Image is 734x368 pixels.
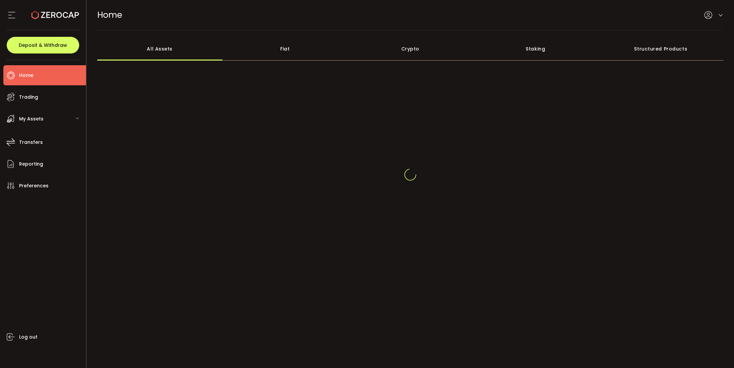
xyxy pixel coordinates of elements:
[19,43,67,48] span: Deposit & Withdraw
[222,37,348,61] div: Fiat
[19,137,43,147] span: Transfers
[19,181,48,191] span: Preferences
[97,9,122,21] span: Home
[19,159,43,169] span: Reporting
[598,37,724,61] div: Structured Products
[19,114,43,124] span: My Assets
[19,332,37,342] span: Log out
[473,37,598,61] div: Staking
[19,92,38,102] span: Trading
[7,37,79,54] button: Deposit & Withdraw
[19,71,33,80] span: Home
[348,37,473,61] div: Crypto
[97,37,223,61] div: All Assets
